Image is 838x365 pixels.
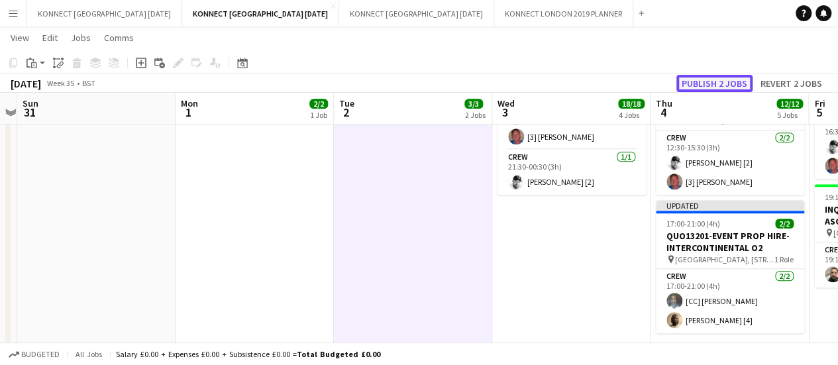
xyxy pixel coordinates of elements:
[297,349,380,359] span: Total Budgeted £0.00
[99,29,139,46] a: Comms
[675,254,774,264] span: [GEOGRAPHIC_DATA], [STREET_ADDRESS]
[775,219,794,229] span: 2/2
[656,72,804,195] app-job-card: 12:30-15:30 (3h)2/2QUO13310-AV&C-BUSINESS DESIGN CENTRE Business Design Centre1 RoleCrew2/212:30-...
[23,97,38,109] span: Sun
[116,349,380,359] div: Salary £0.00 + Expenses £0.00 + Subsistence £0.00 =
[82,78,95,88] div: BST
[37,29,63,46] a: Edit
[812,105,825,120] span: 5
[777,110,802,120] div: 5 Jobs
[44,78,77,88] span: Week 35
[656,200,804,211] div: Updated
[11,32,29,44] span: View
[104,32,134,44] span: Comms
[309,99,328,109] span: 2/2
[11,77,41,90] div: [DATE]
[498,97,515,109] span: Wed
[5,29,34,46] a: View
[71,32,91,44] span: Jobs
[498,150,646,195] app-card-role: Crew1/121:30-00:30 (3h)[PERSON_NAME] [2]
[654,105,672,120] span: 4
[755,75,827,92] button: Revert 2 jobs
[464,99,483,109] span: 3/3
[339,1,494,26] button: KONNECT [GEOGRAPHIC_DATA] [DATE]
[776,99,803,109] span: 12/12
[774,254,794,264] span: 1 Role
[666,219,720,229] span: 17:00-21:00 (4h)
[656,97,672,109] span: Thu
[179,105,198,120] span: 1
[656,269,804,333] app-card-role: Crew2/217:00-21:00 (4h)[CC] [PERSON_NAME][PERSON_NAME] [4]
[73,349,105,359] span: All jobs
[465,110,486,120] div: 2 Jobs
[676,75,753,92] button: Publish 2 jobs
[21,350,60,359] span: Budgeted
[310,110,327,120] div: 1 Job
[656,230,804,254] h3: QUO13201-EVENT PROP HIRE-INTERCONTINENTAL O2
[337,105,354,120] span: 2
[619,110,644,120] div: 4 Jobs
[42,32,58,44] span: Edit
[494,1,633,26] button: KONNECT LONDON 2019 PLANNER
[27,1,182,26] button: KONNECT [GEOGRAPHIC_DATA] [DATE]
[339,97,354,109] span: Tue
[814,97,825,109] span: Fri
[656,130,804,195] app-card-role: Crew2/212:30-15:30 (3h)[PERSON_NAME] [2][3] [PERSON_NAME]
[656,200,804,333] app-job-card: Updated17:00-21:00 (4h)2/2QUO13201-EVENT PROP HIRE-INTERCONTINENTAL O2 [GEOGRAPHIC_DATA], [STREET...
[181,97,198,109] span: Mon
[496,105,515,120] span: 3
[66,29,96,46] a: Jobs
[21,105,38,120] span: 31
[182,1,339,26] button: KONNECT [GEOGRAPHIC_DATA] [DATE]
[618,99,645,109] span: 18/18
[7,347,62,362] button: Budgeted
